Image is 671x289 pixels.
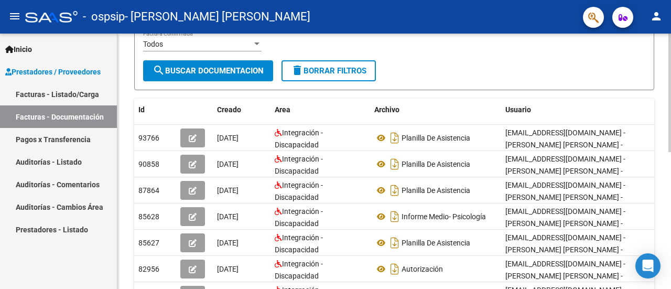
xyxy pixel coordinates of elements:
span: Planilla De Asistencia [402,239,470,247]
span: [EMAIL_ADDRESS][DOMAIN_NAME] - [PERSON_NAME] [PERSON_NAME] - [505,181,625,201]
span: 85628 [138,212,159,221]
button: Buscar Documentacion [143,60,273,81]
span: Informe Medio- Psicología [402,212,486,221]
span: Id [138,105,145,114]
mat-icon: person [650,10,663,23]
span: Prestadores / Proveedores [5,66,101,78]
datatable-header-cell: Id [134,99,176,121]
span: [EMAIL_ADDRESS][DOMAIN_NAME] - [PERSON_NAME] [PERSON_NAME] - [505,155,625,175]
i: Descargar documento [388,182,402,199]
span: [DATE] [217,160,239,168]
span: 85627 [138,239,159,247]
i: Descargar documento [388,261,402,277]
span: 82956 [138,265,159,273]
button: Borrar Filtros [282,60,376,81]
span: Usuario [505,105,531,114]
i: Descargar documento [388,208,402,225]
span: [DATE] [217,212,239,221]
mat-icon: search [153,64,165,77]
span: [DATE] [217,134,239,142]
span: [EMAIL_ADDRESS][DOMAIN_NAME] - [PERSON_NAME] [PERSON_NAME] - [505,129,625,149]
span: Borrar Filtros [291,66,366,76]
span: [EMAIL_ADDRESS][DOMAIN_NAME] - [PERSON_NAME] [PERSON_NAME] - [505,207,625,228]
i: Descargar documento [388,130,402,146]
span: Planilla De Asistencia [402,186,470,195]
span: Todos [143,40,163,48]
span: Planilla De Asistencia [402,160,470,168]
datatable-header-cell: Archivo [370,99,501,121]
span: 93766 [138,134,159,142]
span: Inicio [5,44,32,55]
span: Integración - Discapacidad [275,129,323,149]
span: Integración - Discapacidad [275,260,323,280]
span: [DATE] [217,186,239,195]
span: Integración - Discapacidad [275,155,323,175]
i: Descargar documento [388,234,402,251]
span: [DATE] [217,265,239,273]
span: Planilla De Asistencia [402,134,470,142]
span: Creado [217,105,241,114]
span: Buscar Documentacion [153,66,264,76]
datatable-header-cell: Usuario [501,99,658,121]
i: Descargar documento [388,156,402,173]
span: Integración - Discapacidad [275,233,323,254]
span: 87864 [138,186,159,195]
span: Integración - Discapacidad [275,181,323,201]
span: [DATE] [217,239,239,247]
span: [EMAIL_ADDRESS][DOMAIN_NAME] - [PERSON_NAME] [PERSON_NAME] - [505,233,625,254]
span: Autorización [402,265,443,273]
mat-icon: menu [8,10,21,23]
div: Open Intercom Messenger [635,253,661,279]
datatable-header-cell: Creado [213,99,270,121]
span: Area [275,105,290,114]
span: Integración - Discapacidad [275,207,323,228]
span: 90858 [138,160,159,168]
span: - [PERSON_NAME] [PERSON_NAME] [125,5,310,28]
span: [EMAIL_ADDRESS][DOMAIN_NAME] - [PERSON_NAME] [PERSON_NAME] - [505,260,625,280]
span: - ospsip [83,5,125,28]
mat-icon: delete [291,64,304,77]
span: Archivo [374,105,399,114]
datatable-header-cell: Area [270,99,370,121]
